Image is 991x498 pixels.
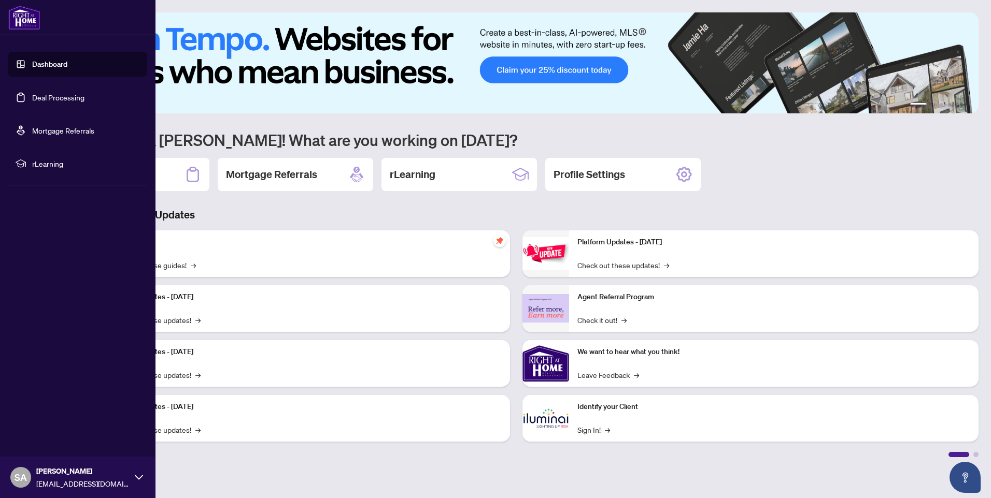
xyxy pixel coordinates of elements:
[32,60,67,69] a: Dashboard
[54,208,979,222] h3: Brokerage & Industry Updates
[36,465,130,477] span: [PERSON_NAME]
[109,401,502,413] p: Platform Updates - [DATE]
[109,291,502,303] p: Platform Updates - [DATE]
[577,401,970,413] p: Identify your Client
[577,291,970,303] p: Agent Referral Program
[32,158,140,169] span: rLearning
[390,167,435,182] h2: rLearning
[577,314,627,326] a: Check it out!→
[577,346,970,358] p: We want to hear what you think!
[554,167,625,182] h2: Profile Settings
[32,93,84,102] a: Deal Processing
[522,395,569,442] img: Identify your Client
[191,259,196,271] span: →
[605,424,610,435] span: →
[195,424,201,435] span: →
[634,369,639,380] span: →
[947,103,952,107] button: 4
[109,346,502,358] p: Platform Updates - [DATE]
[664,259,669,271] span: →
[522,237,569,270] img: Platform Updates - June 23, 2025
[195,369,201,380] span: →
[54,130,979,150] h1: Welcome back [PERSON_NAME]! What are you working on [DATE]?
[964,103,968,107] button: 6
[621,314,627,326] span: →
[910,103,927,107] button: 1
[931,103,935,107] button: 2
[493,235,506,247] span: pushpin
[32,126,94,135] a: Mortgage Referrals
[956,103,960,107] button: 5
[577,237,970,248] p: Platform Updates - [DATE]
[15,470,27,485] span: SA
[195,314,201,326] span: →
[577,369,639,380] a: Leave Feedback→
[36,478,130,489] span: [EMAIL_ADDRESS][DOMAIN_NAME]
[109,237,502,248] p: Self-Help
[522,294,569,323] img: Agent Referral Program
[950,462,981,493] button: Open asap
[8,5,40,30] img: logo
[577,259,669,271] a: Check out these updates!→
[939,103,943,107] button: 3
[54,12,979,113] img: Slide 0
[522,340,569,387] img: We want to hear what you think!
[226,167,317,182] h2: Mortgage Referrals
[577,424,610,435] a: Sign In!→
